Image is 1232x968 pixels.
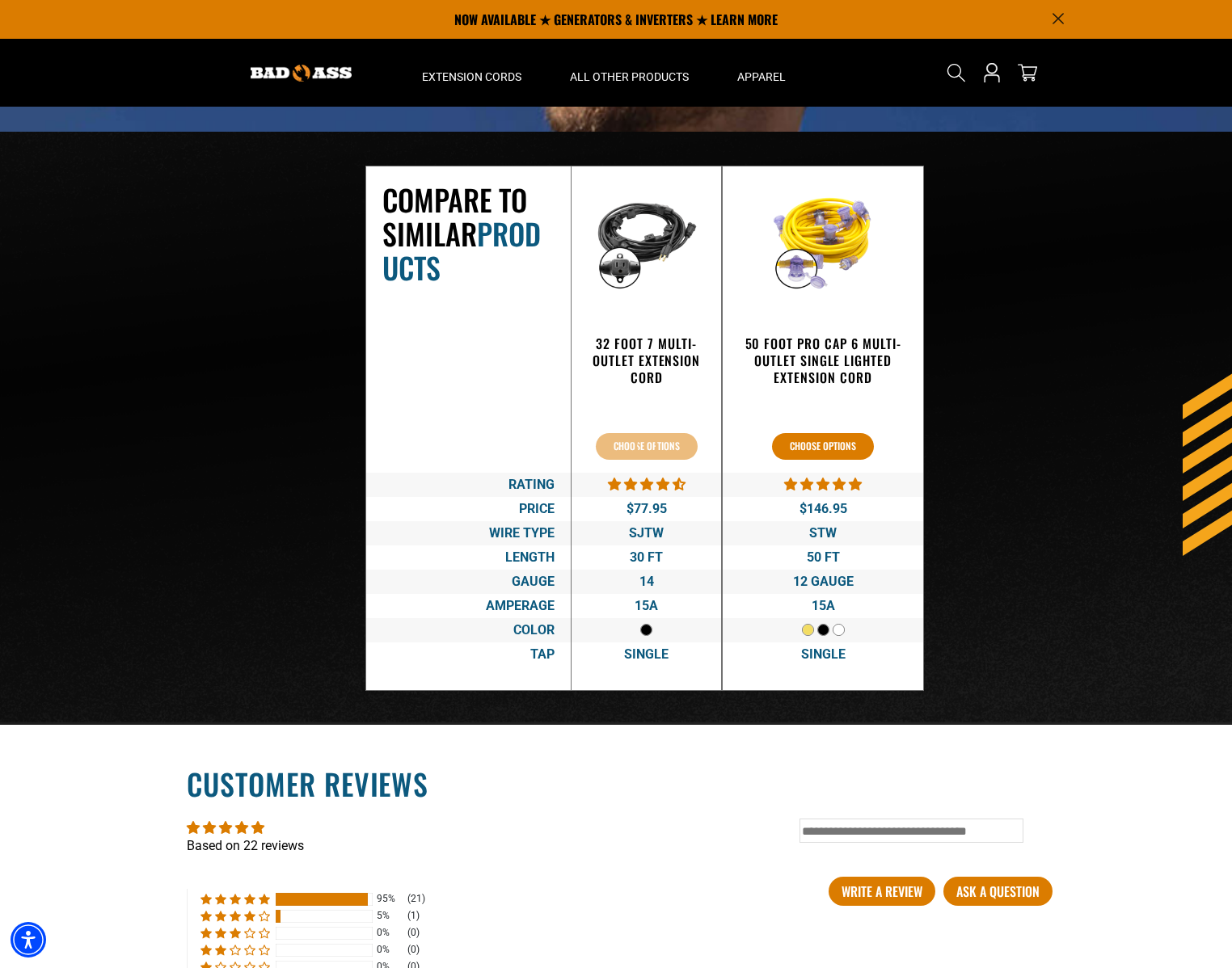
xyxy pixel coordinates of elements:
div: (21) [407,892,425,906]
span: 12 GAUGE [793,574,854,589]
a: Based on 22 reviews - open in a new tab [187,838,304,853]
a: Write A Review [829,877,935,906]
a: Open this option [979,39,1005,107]
span: 4.68 stars [608,477,686,492]
div: Tap [365,642,571,667]
img: Bad Ass Extension Cords [251,65,352,82]
span: 30 FT [630,549,663,565]
div: 95% [377,892,403,906]
a: 32 Foot 7 Multi-Outlet Extension Cord [588,335,705,392]
a: Ask a question [943,877,1053,906]
input: Type in keyword and press enter... [800,819,1023,843]
h2: Customer Reviews [187,764,1045,804]
h3: 50 Foot Pro Cap 6 Multi-Outlet Single Lighted Extension Cord [739,335,907,385]
summary: Apparel [713,39,810,107]
div: Rating [365,473,571,497]
span: Products [382,212,541,288]
div: $77.95 [588,497,705,521]
summary: Extension Cords [398,39,546,107]
div: 5% [377,909,403,923]
button: 50 Foot Pro Cap 6 Multi-Outlet Single Lighted Extension Cord 4.80 stars $146.95 STW 50 FT 12 GAUG... [772,433,874,460]
span: 14 [639,574,654,589]
span: 50 FT [807,549,840,565]
a: 50 Foot Pro Cap 6 Multi-Outlet Single Lighted Extension Cord [739,335,907,392]
div: 5% (1) reviews with 4 star rating [200,909,270,923]
summary: Search [943,60,969,86]
span: Apparel [737,69,786,84]
div: Wire Type [365,521,571,545]
div: 15A [588,594,705,618]
div: Single [588,642,705,667]
div: (1) [407,909,420,923]
div: Color [365,618,571,642]
div: Accessibility Menu [11,922,46,957]
div: Amperage [365,594,571,618]
div: Average rating is 4.95 stars [187,819,1045,837]
div: Single [739,642,907,667]
summary: All Other Products [546,39,713,107]
div: STW [739,521,907,545]
span: 4.80 stars [784,477,862,492]
div: 15A [739,594,907,618]
div: Gauge [365,570,571,594]
span: Extension Cords [422,69,521,84]
div: 95% (21) reviews with 5 star rating [200,892,270,906]
button: 32 Foot 7 Multi-Outlet Extension Cord 4.68 stars $77.95 SJTW 30 FT 14 15A Single [596,433,698,460]
div: Length [365,545,571,570]
a: cart [1015,63,1040,82]
div: SJTW [588,521,705,545]
div: Price [365,497,571,521]
span: All Other Products [570,69,689,84]
h3: 32 Foot 7 Multi-Outlet Extension Cord [588,335,705,385]
h2: Compare To Similar [382,183,555,284]
div: $146.95 [739,497,907,521]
